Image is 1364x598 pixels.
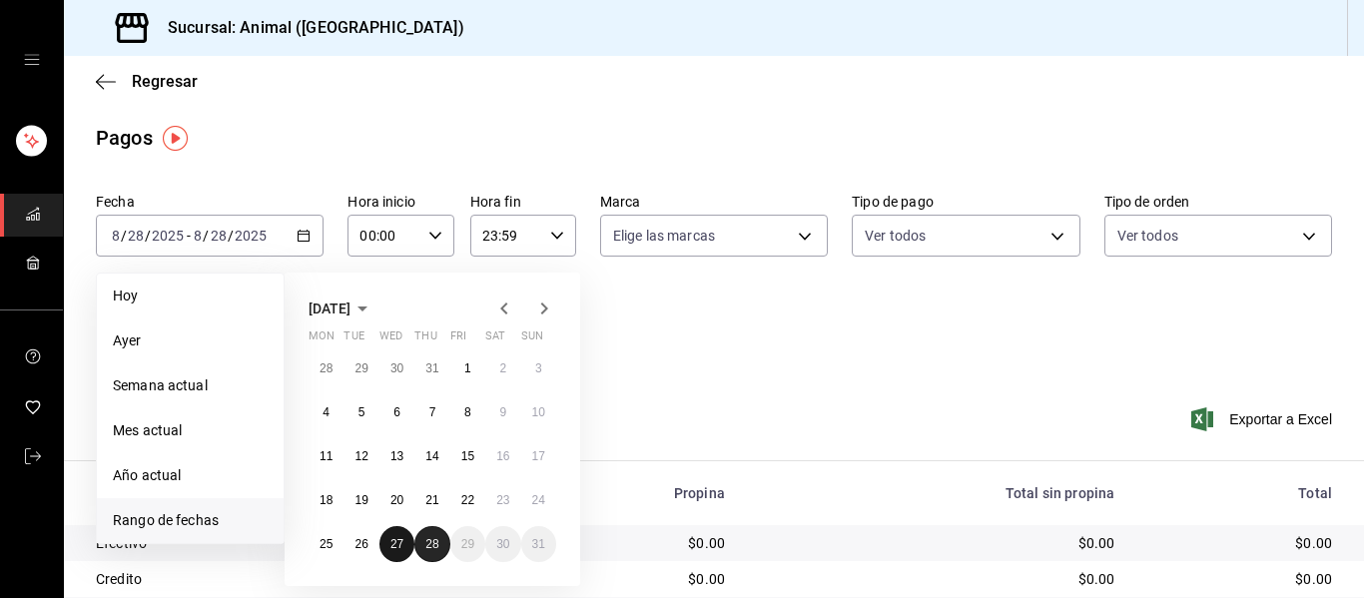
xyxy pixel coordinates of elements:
abbr: August 5, 2025 [358,405,365,419]
button: August 25, 2025 [309,526,343,562]
abbr: August 6, 2025 [393,405,400,419]
button: July 29, 2025 [343,350,378,386]
input: ---- [151,228,185,244]
button: August 27, 2025 [379,526,414,562]
button: July 30, 2025 [379,350,414,386]
button: August 29, 2025 [450,526,485,562]
button: August 4, 2025 [309,394,343,430]
label: Marca [600,195,828,209]
abbr: August 4, 2025 [323,405,330,419]
span: Semana actual [113,375,268,396]
div: Credito [96,569,496,589]
input: -- [193,228,203,244]
abbr: August 7, 2025 [429,405,436,419]
button: August 14, 2025 [414,438,449,474]
button: [DATE] [309,297,374,320]
label: Fecha [96,195,324,209]
button: July 28, 2025 [309,350,343,386]
label: Tipo de pago [852,195,1079,209]
abbr: Sunday [521,329,543,350]
button: August 22, 2025 [450,482,485,518]
abbr: August 2, 2025 [499,361,506,375]
abbr: July 29, 2025 [354,361,367,375]
abbr: August 17, 2025 [532,449,545,463]
button: Exportar a Excel [1195,407,1332,431]
abbr: August 15, 2025 [461,449,474,463]
abbr: July 30, 2025 [390,361,403,375]
div: Pagos [96,123,153,153]
input: -- [111,228,121,244]
button: August 17, 2025 [521,438,556,474]
div: $0.00 [1146,569,1332,589]
abbr: August 10, 2025 [532,405,545,419]
button: August 2, 2025 [485,350,520,386]
button: August 19, 2025 [343,482,378,518]
abbr: July 31, 2025 [425,361,438,375]
span: [DATE] [309,300,350,316]
button: August 1, 2025 [450,350,485,386]
input: ---- [234,228,268,244]
button: August 24, 2025 [521,482,556,518]
button: August 30, 2025 [485,526,520,562]
span: / [121,228,127,244]
button: Regresar [96,72,198,91]
span: Regresar [132,72,198,91]
button: August 16, 2025 [485,438,520,474]
label: Hora inicio [347,195,453,209]
abbr: Saturday [485,329,505,350]
button: August 21, 2025 [414,482,449,518]
button: August 12, 2025 [343,438,378,474]
h3: Sucursal: Animal ([GEOGRAPHIC_DATA]) [152,16,464,40]
label: Hora fin [470,195,576,209]
span: / [203,228,209,244]
span: Ver todos [865,226,926,246]
abbr: August 8, 2025 [464,405,471,419]
span: / [145,228,151,244]
label: Tipo de orden [1104,195,1332,209]
span: Año actual [113,465,268,486]
div: $0.00 [1146,533,1332,553]
button: August 5, 2025 [343,394,378,430]
button: August 20, 2025 [379,482,414,518]
abbr: August 20, 2025 [390,493,403,507]
button: August 23, 2025 [485,482,520,518]
span: Ayer [113,330,268,351]
button: August 10, 2025 [521,394,556,430]
span: Ver todos [1117,226,1178,246]
span: - [187,228,191,244]
abbr: August 29, 2025 [461,537,474,551]
abbr: August 24, 2025 [532,493,545,507]
button: August 6, 2025 [379,394,414,430]
abbr: Thursday [414,329,436,350]
button: Tooltip marker [163,126,188,151]
abbr: July 28, 2025 [320,361,333,375]
div: Total [1146,485,1332,501]
abbr: August 12, 2025 [354,449,367,463]
abbr: Friday [450,329,466,350]
button: August 26, 2025 [343,526,378,562]
abbr: Monday [309,329,335,350]
span: Mes actual [113,420,268,441]
button: August 15, 2025 [450,438,485,474]
input: -- [210,228,228,244]
button: August 31, 2025 [521,526,556,562]
button: open drawer [24,52,40,68]
abbr: August 18, 2025 [320,493,333,507]
abbr: Wednesday [379,329,402,350]
abbr: Tuesday [343,329,363,350]
button: July 31, 2025 [414,350,449,386]
abbr: August 11, 2025 [320,449,333,463]
abbr: August 25, 2025 [320,537,333,551]
input: -- [127,228,145,244]
abbr: August 9, 2025 [499,405,506,419]
abbr: August 28, 2025 [425,537,438,551]
button: August 8, 2025 [450,394,485,430]
abbr: August 3, 2025 [535,361,542,375]
button: August 13, 2025 [379,438,414,474]
span: / [228,228,234,244]
button: August 3, 2025 [521,350,556,386]
div: $0.00 [757,533,1114,553]
div: $0.00 [757,569,1114,589]
abbr: August 23, 2025 [496,493,509,507]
